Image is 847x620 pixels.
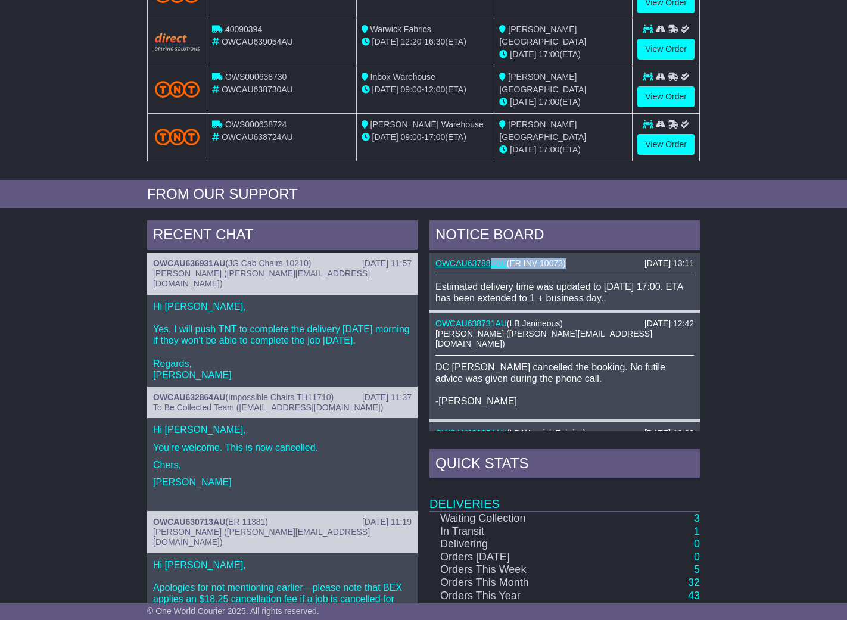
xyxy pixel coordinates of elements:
td: Orders This Week [429,563,600,577]
span: [PERSON_NAME] ([PERSON_NAME][EMAIL_ADDRESS][DOMAIN_NAME]) [153,527,370,547]
p: [PERSON_NAME] [153,476,412,488]
div: ( ) [435,428,694,438]
a: 0 [694,602,700,614]
td: Delivering [429,538,600,551]
span: 12:20 [401,37,422,46]
td: In Transit [429,525,600,538]
span: [DATE] [510,49,536,59]
a: OWCAU632864AU [153,392,225,402]
span: [DATE] [372,132,398,142]
span: © One World Courier 2025. All rights reserved. [147,606,319,616]
div: Quick Stats [429,449,700,481]
td: Orders This Year [429,590,600,603]
div: [DATE] 11:57 [362,258,412,269]
span: 17:00 [538,49,559,59]
span: OWCAU639054AU [222,37,293,46]
a: OWCAU638731AU [435,319,507,328]
div: [DATE] 11:37 [362,392,412,403]
span: ER 11381 [228,517,265,526]
span: LB Janineous [510,319,560,328]
a: View Order [637,86,695,107]
span: ER INV 10073 [510,258,563,268]
span: [PERSON_NAME] ([PERSON_NAME][EMAIL_ADDRESS][DOMAIN_NAME]) [153,269,370,288]
span: [PERSON_NAME] Warehouse [370,120,484,129]
div: [DATE] 11:19 [362,517,412,527]
div: NOTICE BOARD [429,220,700,253]
div: ( ) [153,392,412,403]
td: Orders [DATE] [429,551,600,564]
a: 5 [694,563,700,575]
div: - (ETA) [362,131,490,144]
span: [PERSON_NAME][GEOGRAPHIC_DATA] [499,72,586,94]
a: 0 [694,551,700,563]
span: OWS000638724 [225,120,287,129]
td: Waiting Collection [429,512,600,525]
div: (ETA) [499,96,627,108]
span: 17:00 [424,132,445,142]
div: (ETA) [499,144,627,156]
span: Inbox Warehouse [370,72,435,82]
span: [DATE] [372,37,398,46]
span: [PERSON_NAME] ([PERSON_NAME][EMAIL_ADDRESS][DOMAIN_NAME]) [435,329,652,348]
div: ( ) [435,319,694,329]
span: [DATE] [372,85,398,94]
span: Warwick Fabrics [370,24,431,34]
span: [DATE] [510,97,536,107]
a: 1 [694,525,700,537]
span: [PERSON_NAME][GEOGRAPHIC_DATA] [499,24,586,46]
div: [DATE] 13:11 [644,258,694,269]
div: - (ETA) [362,83,490,96]
span: 09:00 [401,132,422,142]
div: Estimated delivery time was updated to [DATE] 17:00. ETA has been extended to 1 + business day.. [435,281,694,304]
span: [PERSON_NAME] [GEOGRAPHIC_DATA] [499,120,586,142]
a: OWCAU639054AU [435,428,507,438]
div: [DATE] 12:22 [644,428,694,438]
a: View Order [637,39,695,60]
img: TNT_Domestic.png [155,81,200,97]
a: OWCAU630713AU [153,517,225,526]
p: Hi [PERSON_NAME], [153,424,412,435]
div: (ETA) [499,48,627,61]
a: 43 [688,590,700,602]
div: ( ) [435,258,694,269]
span: 17:00 [538,97,559,107]
span: [DATE] [510,145,536,154]
div: [DATE] 12:42 [644,319,694,329]
span: 40090394 [225,24,262,34]
span: OWS000638730 [225,72,287,82]
a: 32 [688,577,700,588]
a: OWCAU636931AU [153,258,225,268]
td: Deliveries [429,481,700,512]
span: Impossible Chairs TH11710 [228,392,331,402]
p: You're welcome. This is now cancelled. [153,442,412,453]
td: Orders This Month [429,577,600,590]
p: Hi [PERSON_NAME], Yes, I will push TNT to complete the delivery [DATE] morning if they won't be a... [153,301,412,381]
span: LB Warwick Fabrics [510,428,583,438]
a: 0 [694,538,700,550]
span: OWCAU638730AU [222,85,293,94]
td: Orders Last Year [429,602,600,615]
span: JG Cab Chairs 10210 [228,258,309,268]
p: DC [PERSON_NAME] cancelled the booking. No futile advice was given during the phone call. -[PERSO... [435,362,694,407]
div: ( ) [153,517,412,527]
div: FROM OUR SUPPORT [147,186,700,203]
div: ( ) [153,258,412,269]
a: 3 [694,512,700,524]
span: 16:30 [424,37,445,46]
span: To Be Collected Team ([EMAIL_ADDRESS][DOMAIN_NAME]) [153,403,383,412]
img: TNT_Domestic.png [155,129,200,145]
span: 17:00 [538,145,559,154]
a: OWCAU637882AU [435,258,507,268]
img: Direct.png [155,33,200,51]
span: 12:00 [424,85,445,94]
div: - (ETA) [362,36,490,48]
p: Chers, [153,459,412,471]
div: RECENT CHAT [147,220,418,253]
span: OWCAU638724AU [222,132,293,142]
span: 09:00 [401,85,422,94]
a: View Order [637,134,695,155]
